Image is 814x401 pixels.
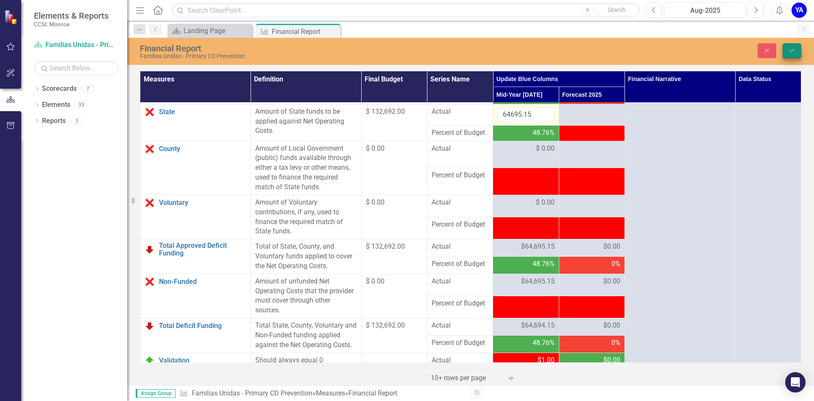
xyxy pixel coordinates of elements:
div: Financial Report [140,44,511,53]
span: Actual [432,277,488,286]
input: Search Below... [34,61,119,76]
span: Percent of Budget [432,220,488,230]
span: Search [608,6,626,13]
span: $64,695.15 [521,242,555,252]
a: Total Deficit Funding [159,322,246,330]
span: 0% [611,338,620,348]
span: 0% [611,259,620,269]
span: 48.76% [532,338,555,348]
img: On Target [145,356,155,366]
div: Financial Report [348,389,397,397]
span: $64,695.15 [521,277,555,286]
a: Elements [42,100,70,110]
div: Should always equal 0 [255,356,357,365]
span: Percent of Budget [432,171,488,180]
span: Actual [432,198,488,208]
small: CCSI: Monroe [34,21,109,28]
span: Percent of Budget [432,259,488,269]
button: Aug-2025 [664,3,746,18]
span: Percent of Budget [432,128,488,138]
div: Total State, County, Voluntary and Non-Funded funding applied against the Net Operating Costs. [255,321,357,350]
a: Voluntary [159,199,246,207]
div: Open Intercom Messenger [785,372,806,393]
img: Below Plan [145,244,155,255]
span: $ 0.00 [536,198,555,208]
button: Search [595,4,638,16]
a: Familias Unidas - Primary CD Prevention [192,389,312,397]
span: Assign Group [136,389,176,398]
div: 7 [81,85,95,93]
span: Actual [432,144,488,154]
div: Familias Unidas - Primary CD Prevention [140,53,511,59]
span: $ 0.00 [366,144,385,152]
img: Data Error [145,198,155,208]
span: $ 132,692.00 [366,242,405,250]
span: Elements & Reports [34,11,109,21]
div: Amount of Voluntary contributions, if any, used to finance the required match of State funds. [255,198,357,236]
span: $64,694.15 [521,321,555,331]
input: Search ClearPoint... [172,3,640,18]
div: Landing Page [184,25,250,36]
a: Landing Page [170,25,250,36]
span: $1.00 [538,356,555,365]
a: Non-Funded [159,278,246,286]
span: $0.00 [603,277,620,286]
span: $ 132,692.00 [366,107,405,115]
div: Amount of unfunded Net Operating Costs that the provider must cover through other sources. [255,277,357,315]
button: YA [792,3,807,18]
span: $0.00 [603,242,620,252]
span: $ 0.00 [366,277,385,285]
a: County [159,145,246,153]
a: Measures [316,389,345,397]
div: Amount of Local Government (public) funds available through either a tax levy or other means, use... [255,144,357,192]
div: Total of State, County, and Voluntary funds applied to cover the Net Operating Costs. [255,242,357,271]
a: Familias Unidas - Primary CD Prevention [34,40,119,50]
span: 48.76% [532,259,555,269]
img: Data Error [145,277,155,287]
img: ClearPoint Strategy [4,10,19,25]
span: $0.00 [603,356,620,365]
span: $ 0.00 [366,198,385,206]
div: Amount of State funds to be applied against Net Operating Costs. [255,107,357,136]
a: Validation [159,357,246,365]
a: State [159,108,246,116]
a: Reports [42,116,66,126]
div: Aug-2025 [667,6,743,16]
img: Below Plan [145,321,155,331]
div: » » [180,389,464,398]
span: Actual [432,356,488,365]
div: 3 [70,117,84,124]
span: 48.76% [532,128,555,138]
div: Financial Report [272,26,338,37]
span: $ 132,692.00 [366,321,405,329]
a: Scorecards [42,84,77,94]
span: Percent of Budget [432,338,488,348]
span: $ 0.00 [536,144,555,154]
img: Data Error [145,107,155,117]
a: Total Approved Deficit Funding [159,242,246,257]
span: Actual [432,107,488,117]
span: Actual [432,242,488,252]
span: Actual [432,321,488,331]
span: $0.00 [603,321,620,331]
div: 33 [75,101,88,109]
img: Data Error [145,144,155,154]
span: Percent of Budget [432,299,488,308]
